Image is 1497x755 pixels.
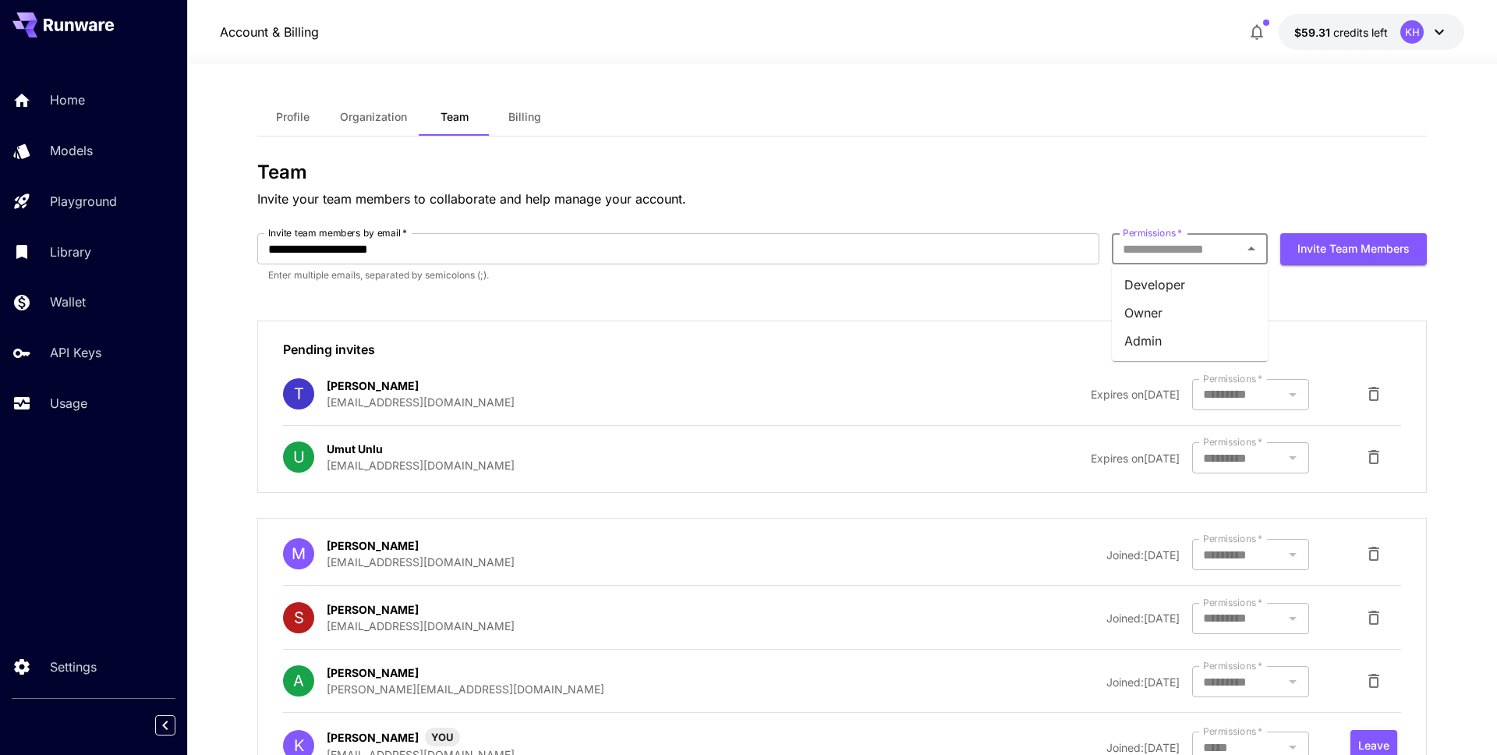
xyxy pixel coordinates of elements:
[257,161,1427,183] h3: Team
[1203,596,1262,609] label: Permissions
[283,378,314,409] div: T
[257,190,1427,208] p: Invite your team members to collaborate and help manage your account.
[276,110,310,124] span: Profile
[283,665,314,697] div: A
[327,537,419,554] p: [PERSON_NAME]
[1203,659,1262,672] label: Permissions
[1203,725,1262,738] label: Permissions
[283,441,314,473] div: U
[1091,452,1180,465] span: Expires on [DATE]
[327,394,515,410] p: [EMAIL_ADDRESS][DOMAIN_NAME]
[1294,24,1388,41] div: $59.30819
[155,715,175,736] button: Collapse sidebar
[1112,271,1268,299] li: Developer
[268,226,407,239] label: Invite team members by email
[220,23,319,41] a: Account & Billing
[50,394,87,413] p: Usage
[1091,388,1180,401] span: Expires on [DATE]
[1106,548,1180,562] span: Joined: [DATE]
[50,658,97,676] p: Settings
[1106,611,1180,625] span: Joined: [DATE]
[50,192,117,211] p: Playground
[50,343,101,362] p: API Keys
[1240,238,1262,260] button: Close
[327,377,419,394] p: [PERSON_NAME]
[283,340,1401,359] p: Pending invites
[1112,299,1268,327] li: Owner
[425,730,460,746] span: YOU
[340,110,407,124] span: Organization
[1280,233,1427,265] button: Invite team members
[1203,435,1262,448] label: Permissions
[327,729,419,746] p: [PERSON_NAME]
[50,141,93,160] p: Models
[1333,26,1388,39] span: credits left
[220,23,319,41] nav: breadcrumb
[327,554,515,570] p: [EMAIL_ADDRESS][DOMAIN_NAME]
[1400,20,1424,44] div: KH
[283,602,314,633] div: S
[508,110,541,124] span: Billing
[167,711,187,739] div: Collapse sidebar
[1106,675,1180,689] span: Joined: [DATE]
[327,665,419,681] p: [PERSON_NAME]
[1203,532,1262,545] label: Permissions
[441,110,469,124] span: Team
[50,292,86,311] p: Wallet
[327,601,419,618] p: [PERSON_NAME]
[327,441,383,457] p: Umut Unlu
[268,268,1088,283] p: Enter multiple emails, separated by semicolons (;).
[1294,26,1333,39] span: $59.31
[50,243,91,261] p: Library
[1203,372,1262,385] label: Permissions
[1279,14,1464,50] button: $59.30819KH
[1112,327,1268,355] li: Admin
[283,538,314,569] div: M
[1123,226,1182,239] label: Permissions
[50,90,85,109] p: Home
[327,681,604,697] p: [PERSON_NAME][EMAIL_ADDRESS][DOMAIN_NAME]
[327,457,515,473] p: [EMAIL_ADDRESS][DOMAIN_NAME]
[1106,741,1180,754] span: Joined: [DATE]
[327,618,515,634] p: [EMAIL_ADDRESS][DOMAIN_NAME]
